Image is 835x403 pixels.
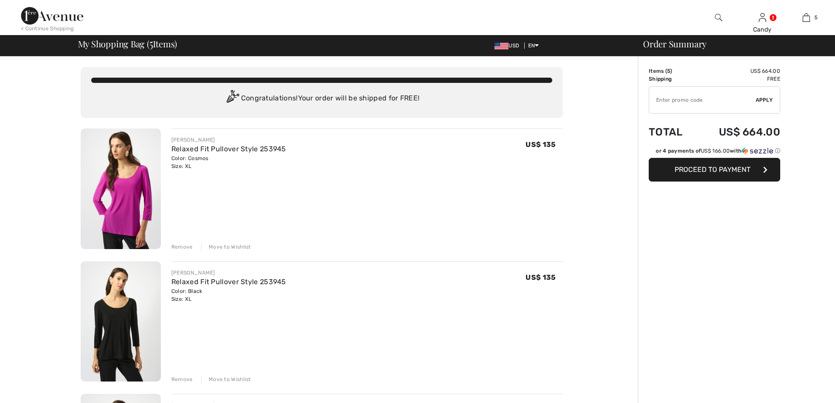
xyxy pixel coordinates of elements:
button: Proceed to Payment [649,158,780,182]
span: US$ 135 [526,140,555,149]
td: Shipping [649,75,696,83]
td: US$ 664.00 [696,67,780,75]
span: US$ 166.00 [701,148,730,154]
span: My Shopping Bag ( Items) [78,39,178,48]
span: Proceed to Payment [675,165,750,174]
span: Apply [756,96,773,104]
div: Move to Wishlist [201,243,251,251]
img: 1ère Avenue [21,7,83,25]
td: US$ 664.00 [696,117,780,147]
div: Color: Cosmos Size: XL [171,154,286,170]
div: Congratulations! Your order will be shipped for FREE! [91,90,552,107]
a: 5 [785,12,828,23]
span: 5 [149,37,153,49]
img: My Bag [803,12,810,23]
img: Congratulation2.svg [224,90,241,107]
span: 5 [814,14,817,21]
div: or 4 payments ofUS$ 166.00withSezzle Click to learn more about Sezzle [649,147,780,158]
a: Relaxed Fit Pullover Style 253945 [171,145,286,153]
div: or 4 payments of with [656,147,780,155]
img: Relaxed Fit Pullover Style 253945 [81,261,161,382]
span: USD [494,43,522,49]
div: < Continue Shopping [21,25,74,32]
span: 5 [667,68,670,74]
div: Move to Wishlist [201,375,251,383]
input: Promo code [649,87,756,113]
div: Order Summary [632,39,830,48]
td: Free [696,75,780,83]
div: Remove [171,375,193,383]
img: My Info [759,12,766,23]
div: Candy [741,25,784,34]
img: US Dollar [494,43,508,50]
div: [PERSON_NAME] [171,269,286,277]
div: [PERSON_NAME] [171,136,286,144]
img: Sezzle [742,147,773,155]
div: Remove [171,243,193,251]
a: Sign In [759,13,766,21]
span: EN [528,43,539,49]
td: Total [649,117,696,147]
a: Relaxed Fit Pullover Style 253945 [171,278,286,286]
img: Relaxed Fit Pullover Style 253945 [81,128,161,249]
td: Items ( ) [649,67,696,75]
div: Color: Black Size: XL [171,287,286,303]
span: US$ 135 [526,273,555,282]
img: search the website [715,12,722,23]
